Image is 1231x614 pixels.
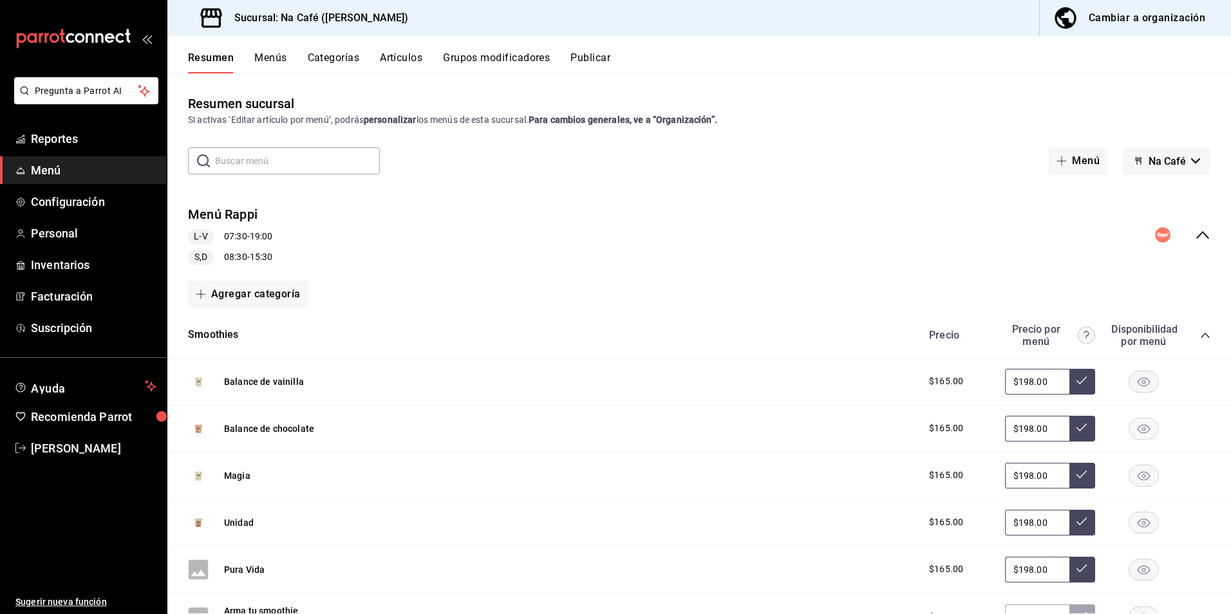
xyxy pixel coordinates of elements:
div: Precio [916,329,999,341]
span: Sugerir nueva función [15,595,156,609]
span: Configuración [31,193,156,210]
span: $165.00 [929,422,963,435]
button: Grupos modificadores [443,51,550,73]
button: open_drawer_menu [142,33,152,44]
button: Balance de chocolate [224,422,314,435]
span: Reportes [31,130,156,147]
span: $165.00 [929,516,963,529]
button: Categorías [308,51,360,73]
button: Menú [1049,147,1107,174]
img: Preview [188,371,209,392]
strong: Para cambios generales, ve a “Organización”. [529,115,717,125]
input: Sin ajuste [1005,557,1069,582]
span: L-V [189,230,212,243]
span: Personal [31,225,156,242]
span: Suscripción [31,319,156,337]
span: Facturación [31,288,156,305]
button: Unidad [224,516,254,529]
div: 07:30 - 19:00 [188,229,272,245]
button: Smoothies [188,328,239,342]
button: collapse-category-row [1200,330,1210,340]
img: Preview [188,465,209,486]
div: collapse-menu-row [167,195,1231,275]
strong: personalizar [364,115,417,125]
span: Ayuda [31,378,140,394]
button: Magia [224,469,250,482]
button: Pregunta a Parrot AI [14,77,158,104]
input: Buscar menú [215,148,380,174]
button: Na Café [1123,147,1210,174]
button: Balance de vainilla [224,375,304,388]
input: Sin ajuste [1005,416,1069,442]
button: Publicar [570,51,610,73]
div: Si activas ‘Editar artículo por menú’, podrás los menús de esta sucursal. [188,113,1210,127]
span: $165.00 [929,563,963,576]
span: S,D [189,250,212,264]
a: Pregunta a Parrot AI [9,93,158,107]
span: [PERSON_NAME] [31,440,156,457]
img: Preview [188,512,209,533]
button: Agregar categoría [188,281,308,308]
button: Menús [254,51,287,73]
button: Artículos [380,51,422,73]
h3: Sucursal: Na Café ([PERSON_NAME]) [224,10,408,26]
button: Pura Vida [224,563,265,576]
input: Sin ajuste [1005,510,1069,535]
button: Menú Rappi [188,205,258,224]
span: Na Café [1149,155,1186,167]
span: Pregunta a Parrot AI [35,84,138,98]
div: Precio por menú [1005,323,1095,348]
span: $165.00 [929,469,963,482]
div: Cambiar a organización [1089,9,1205,27]
div: 08:30 - 15:30 [188,250,272,265]
span: Recomienda Parrot [31,408,156,425]
div: Disponibilidad por menú [1111,323,1176,348]
button: Resumen [188,51,234,73]
span: Inventarios [31,256,156,274]
span: Menú [31,162,156,179]
div: Resumen sucursal [188,94,294,113]
input: Sin ajuste [1005,463,1069,488]
input: Sin ajuste [1005,369,1069,395]
span: $165.00 [929,375,963,388]
div: navigation tabs [188,51,1231,73]
img: Preview [188,418,209,439]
